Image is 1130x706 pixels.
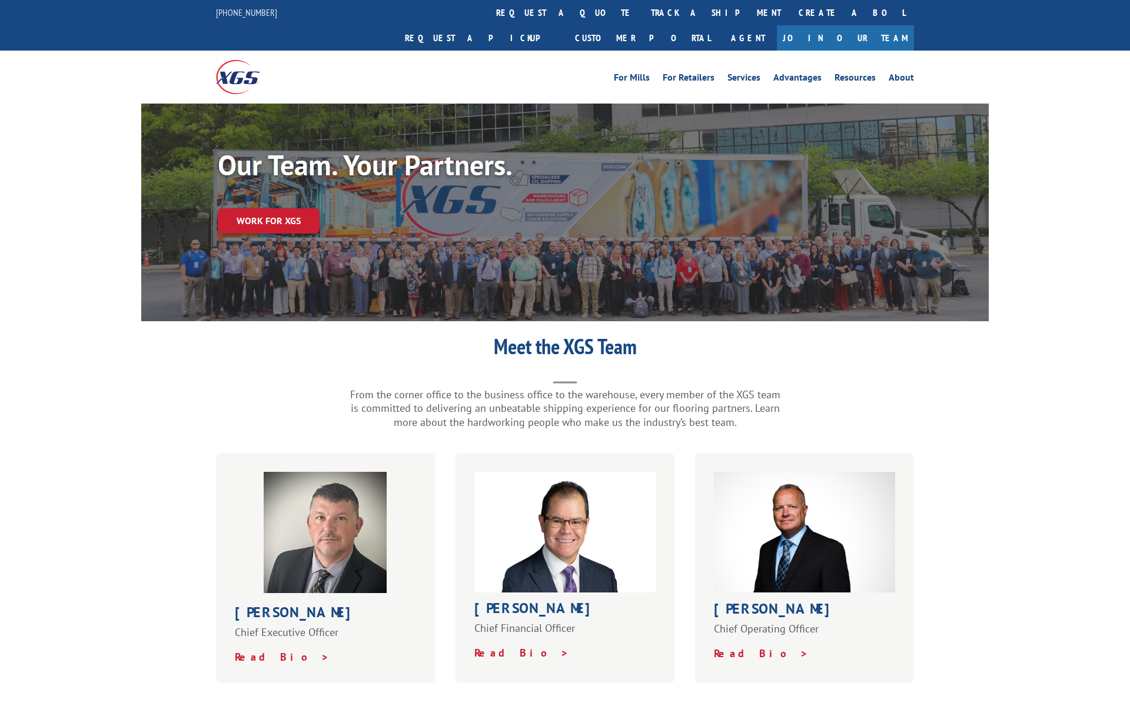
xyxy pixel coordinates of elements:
a: About [889,73,914,86]
a: For Mills [614,73,650,86]
a: Request a pickup [396,25,566,51]
img: Greg Laminack [714,472,895,592]
h1: [PERSON_NAME] [235,605,416,625]
a: Services [727,73,760,86]
p: From the corner office to the business office to the warehouse, every member of the XGS team is c... [330,388,800,429]
a: Work for XGS [218,208,320,234]
img: bobkenna-profilepic [264,472,387,593]
a: For Retailers [663,73,714,86]
h1: [PERSON_NAME] [474,601,656,621]
a: [PHONE_NUMBER] [216,6,277,18]
p: Chief Executive Officer [235,625,416,650]
h1: Our Team. Your Partners. [218,151,571,185]
a: Resources [835,73,876,86]
img: Roger_Silva [474,472,656,592]
p: Chief Financial Officer [474,621,656,646]
a: Join Our Team [777,25,914,51]
a: Advantages [773,73,822,86]
p: Chief Operating Officer [714,622,895,647]
a: Read Bio > [474,646,569,660]
strong: [PERSON_NAME] [714,600,840,618]
a: Customer Portal [566,25,719,51]
a: Read Bio > [235,650,330,664]
h1: Meet the XGS Team [330,336,800,363]
a: Read Bio > [714,647,809,660]
a: Agent [719,25,777,51]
